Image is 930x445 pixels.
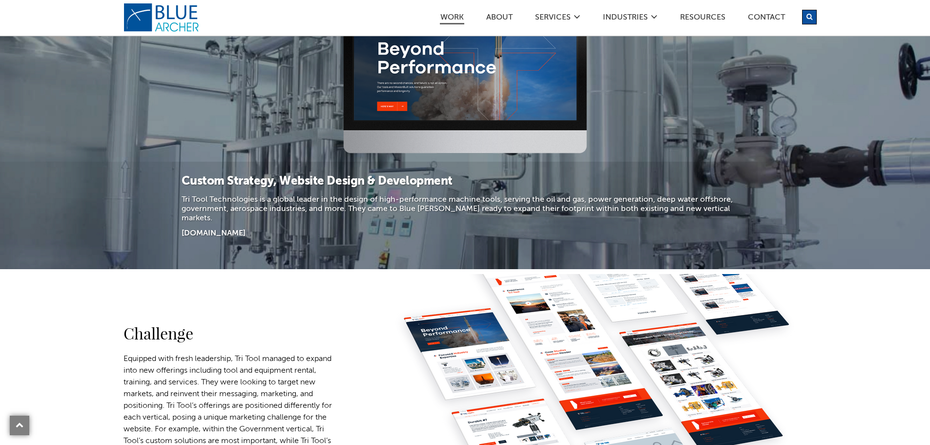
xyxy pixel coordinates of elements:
a: Industries [602,14,648,24]
a: Contact [747,14,785,24]
a: Work [440,14,464,24]
a: Resources [680,14,726,24]
p: Tri Tool Technologies is a global leader in the design of high-performance machine tools, serving... [182,195,748,224]
a: ABOUT [486,14,513,24]
a: [DOMAIN_NAME] [182,230,246,237]
a: logo [124,3,202,32]
h3: Custom Strategy, Website Design & Development [182,174,748,190]
h2: Challenge [124,325,338,341]
a: SERVICES [535,14,571,24]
